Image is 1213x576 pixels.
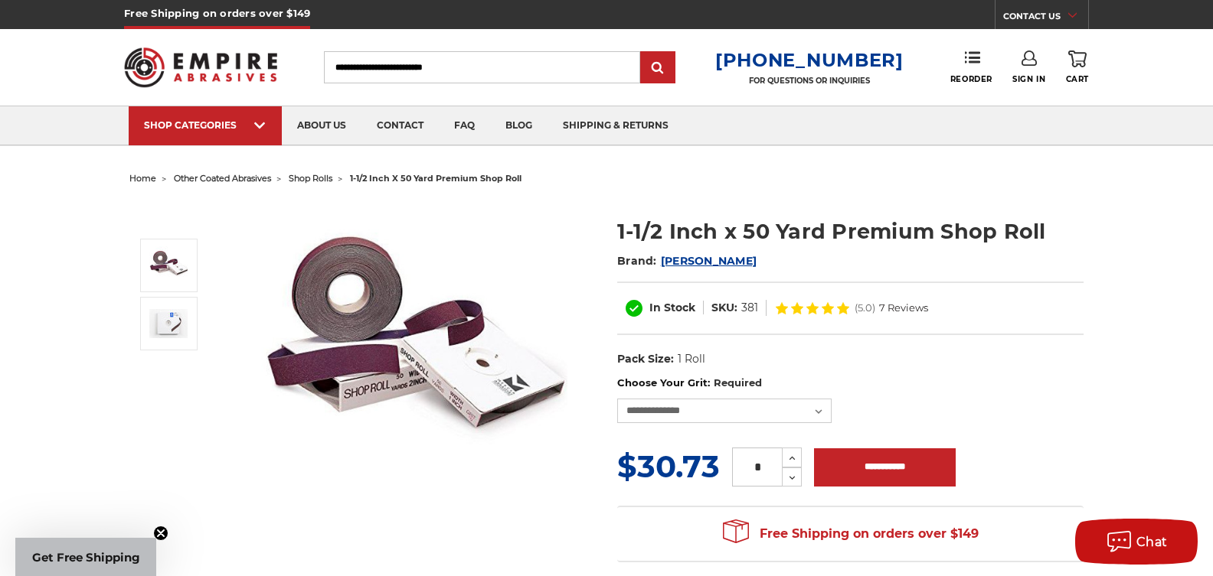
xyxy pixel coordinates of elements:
[715,76,904,86] p: FOR QUESTIONS OR INQUIRIES
[617,351,674,367] dt: Pack Size:
[1003,8,1088,29] a: CONTACT US
[1066,50,1089,84] a: Cart
[950,50,992,83] a: Reorder
[617,254,657,268] span: Brand:
[144,119,266,131] div: SHOP CATEGORIES
[261,200,567,506] img: 1-1/2 Inch x 50 Yard Premium Shop Roll
[649,301,695,314] span: In Stock
[548,106,684,145] a: shipping & returns
[490,106,548,145] a: blog
[350,173,521,184] span: 1-1/2 inch x 50 yard premium shop roll
[642,53,673,83] input: Submit
[617,376,1084,391] label: Choose Your Grit:
[1075,519,1198,565] button: Chat
[714,376,762,389] small: Required
[1012,74,1045,84] span: Sign In
[855,303,875,313] span: (5.0)
[1066,74,1089,84] span: Cart
[1136,535,1168,549] span: Chat
[153,526,168,541] button: Close teaser
[439,106,490,145] a: faq
[149,309,188,338] img: 1-1/2 Inch x 50 Yard Premium Shop Roll
[879,303,928,313] span: 7 Reviews
[289,173,332,184] a: shop rolls
[617,216,1084,246] h1: 1-1/2 Inch x 50 Yard Premium Shop Roll
[282,106,361,145] a: about us
[678,351,705,367] dd: 1 Roll
[124,37,277,97] img: Empire Abrasives
[174,173,271,184] a: other coated abrasives
[32,550,140,565] span: Get Free Shipping
[129,173,156,184] a: home
[361,106,439,145] a: contact
[950,74,992,84] span: Reorder
[715,49,904,71] a: [PHONE_NUMBER]
[617,447,720,485] span: $30.73
[661,254,757,268] a: [PERSON_NAME]
[741,300,758,316] dd: 381
[711,300,737,316] dt: SKU:
[149,246,188,285] img: 1-1/2 Inch x 50 Yard Premium Shop Roll
[15,538,156,576] div: Get Free ShippingClose teaser
[723,519,979,549] span: Free Shipping on orders over $149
